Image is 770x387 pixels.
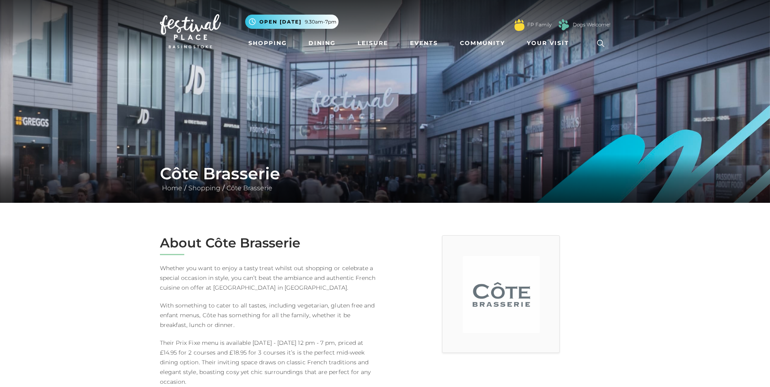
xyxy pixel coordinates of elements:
[407,36,441,51] a: Events
[160,338,379,387] p: Their Prix Fixe menu is available [DATE] - [DATE] 12 pm - 7 pm, priced at £14.95 for 2 courses an...
[354,36,391,51] a: Leisure
[259,18,302,26] span: Open [DATE]
[305,18,336,26] span: 9.30am-7pm
[160,14,221,48] img: Festival Place Logo
[224,184,274,192] a: Côte Brasserie
[305,36,339,51] a: Dining
[573,21,610,28] a: Dogs Welcome!
[160,263,379,292] p: Whether you want to enjoy a tasty treat whilst out shopping or celebrate a special occasion in st...
[245,36,290,51] a: Shopping
[160,184,184,192] a: Home
[245,15,339,29] button: Open [DATE] 9.30am-7pm
[160,235,379,251] h2: About Côte Brasserie
[160,301,379,330] p: With something to cater to all tastes, including vegetarian, gluten free and enfant menus, Côte h...
[186,184,222,192] a: Shopping
[524,36,576,51] a: Your Visit
[457,36,508,51] a: Community
[154,164,617,193] div: / /
[527,39,569,47] span: Your Visit
[527,21,552,28] a: FP Family
[160,164,610,183] h1: Côte Brasserie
